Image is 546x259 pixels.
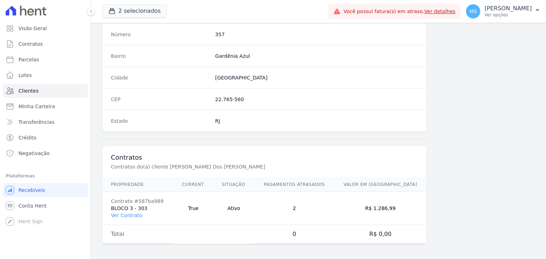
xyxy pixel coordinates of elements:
[334,177,427,192] th: Valor em [GEOGRAPHIC_DATA]
[111,198,165,205] div: Contrato #587ba989
[255,177,334,192] th: Pagamentos Atrasados
[215,117,418,125] dd: RJ
[3,84,88,98] a: Clientes
[102,192,173,225] td: BLOCO 3 - 303
[18,103,55,110] span: Minha Carteira
[18,134,37,141] span: Crédito
[111,153,418,162] h3: Contratos
[3,37,88,51] a: Contratos
[3,99,88,114] a: Minha Carteira
[215,96,418,103] dd: 22.765-560
[102,4,167,18] button: 2 selecionados
[215,53,418,60] dd: Gardênia Azul
[255,192,334,225] td: 2
[173,177,213,192] th: Current
[3,21,88,35] a: Visão Geral
[470,9,477,14] span: MS
[102,177,173,192] th: Propriedade
[111,213,142,218] a: Ver Contrato
[485,5,532,12] p: [PERSON_NAME]
[3,146,88,160] a: Negativação
[213,177,255,192] th: Situação
[3,199,88,213] a: Conta Hent
[3,115,88,129] a: Transferências
[215,74,418,81] dd: [GEOGRAPHIC_DATA]
[18,187,45,194] span: Recebíveis
[334,225,427,244] td: R$ 0,00
[485,12,532,18] p: Ver opções
[111,117,209,125] dt: Estado
[215,31,418,38] dd: 357
[18,56,39,63] span: Parcelas
[18,150,50,157] span: Negativação
[18,72,32,79] span: Lotes
[111,96,209,103] dt: CEP
[343,8,455,15] span: Você possui fatura(s) em atraso.
[18,25,47,32] span: Visão Geral
[3,183,88,197] a: Recebíveis
[102,225,173,244] td: Total
[18,87,38,94] span: Clientes
[3,53,88,67] a: Parcelas
[18,40,43,48] span: Contratos
[18,119,54,126] span: Transferências
[460,1,546,21] button: MS [PERSON_NAME] Ver opções
[424,9,456,14] a: Ver detalhes
[111,31,209,38] dt: Número
[213,192,255,225] td: Ativo
[3,68,88,82] a: Lotes
[6,172,85,180] div: Plataformas
[111,74,209,81] dt: Cidade
[18,202,47,209] span: Conta Hent
[255,225,334,244] td: 0
[111,53,209,60] dt: Bairro
[334,192,427,225] td: R$ 1.286,99
[111,163,350,170] p: Contratos do(a) cliente [PERSON_NAME] Dos [PERSON_NAME]
[173,192,213,225] td: True
[3,131,88,145] a: Crédito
